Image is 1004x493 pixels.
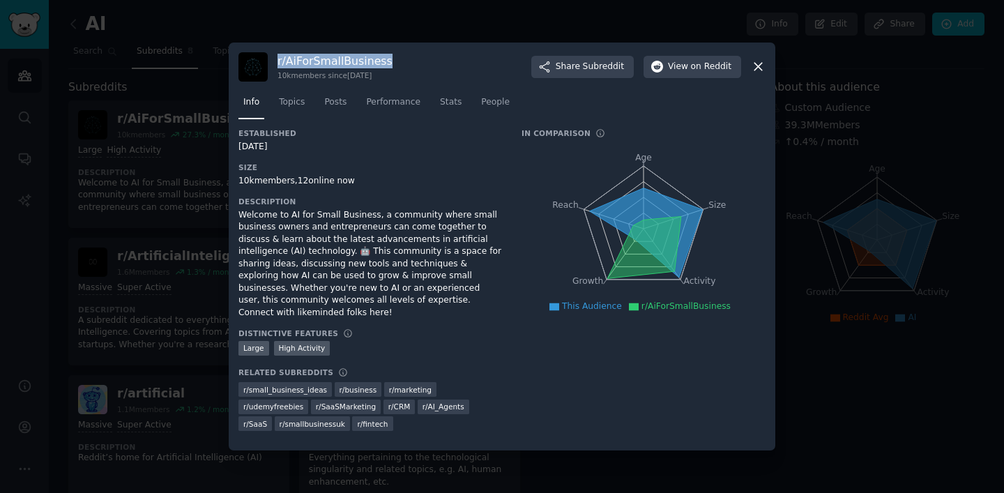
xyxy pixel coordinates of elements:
tspan: Reach [552,199,579,209]
span: Topics [279,96,305,109]
img: AiForSmallBusiness [238,52,268,82]
span: Info [243,96,259,109]
span: Subreddit [583,61,624,73]
span: r/ smallbusinessuk [280,419,345,429]
div: Welcome to AI for Small Business, a community where small business owners and entrepreneurs can c... [238,209,502,319]
a: People [476,91,515,120]
a: Performance [361,91,425,120]
div: 10k members, 12 online now [238,175,502,188]
tspan: Growth [572,276,603,286]
span: This Audience [562,301,622,311]
div: [DATE] [238,141,502,153]
h3: Distinctive Features [238,328,338,338]
span: r/ fintech [357,419,388,429]
span: Stats [440,96,462,109]
span: r/ AI_Agents [423,402,464,411]
span: r/AiForSmallBusiness [641,301,731,311]
tspan: Activity [684,276,716,286]
h3: Size [238,162,502,172]
h3: r/ AiForSmallBusiness [277,54,393,68]
span: r/ SaaS [243,419,267,429]
a: Info [238,91,264,120]
span: on Reddit [691,61,731,73]
span: Share [556,61,624,73]
span: r/ SaaSMarketing [316,402,376,411]
div: Large [238,341,269,356]
span: r/ marketing [389,385,432,395]
span: r/ business [340,385,377,395]
h3: Description [238,197,502,206]
span: Posts [324,96,347,109]
a: Posts [319,91,351,120]
span: r/ small_business_ideas [243,385,327,395]
span: r/ CRM [388,402,411,411]
div: 10k members since [DATE] [277,70,393,80]
h3: Established [238,128,502,138]
span: View [668,61,731,73]
button: ShareSubreddit [531,56,634,78]
button: Viewon Reddit [644,56,741,78]
h3: In Comparison [522,128,591,138]
h3: Related Subreddits [238,367,333,377]
a: Stats [435,91,466,120]
span: r/ udemyfreebies [243,402,303,411]
span: Performance [366,96,420,109]
tspan: Size [708,199,726,209]
span: People [481,96,510,109]
a: Topics [274,91,310,120]
div: High Activity [274,341,330,356]
tspan: Age [635,153,652,162]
